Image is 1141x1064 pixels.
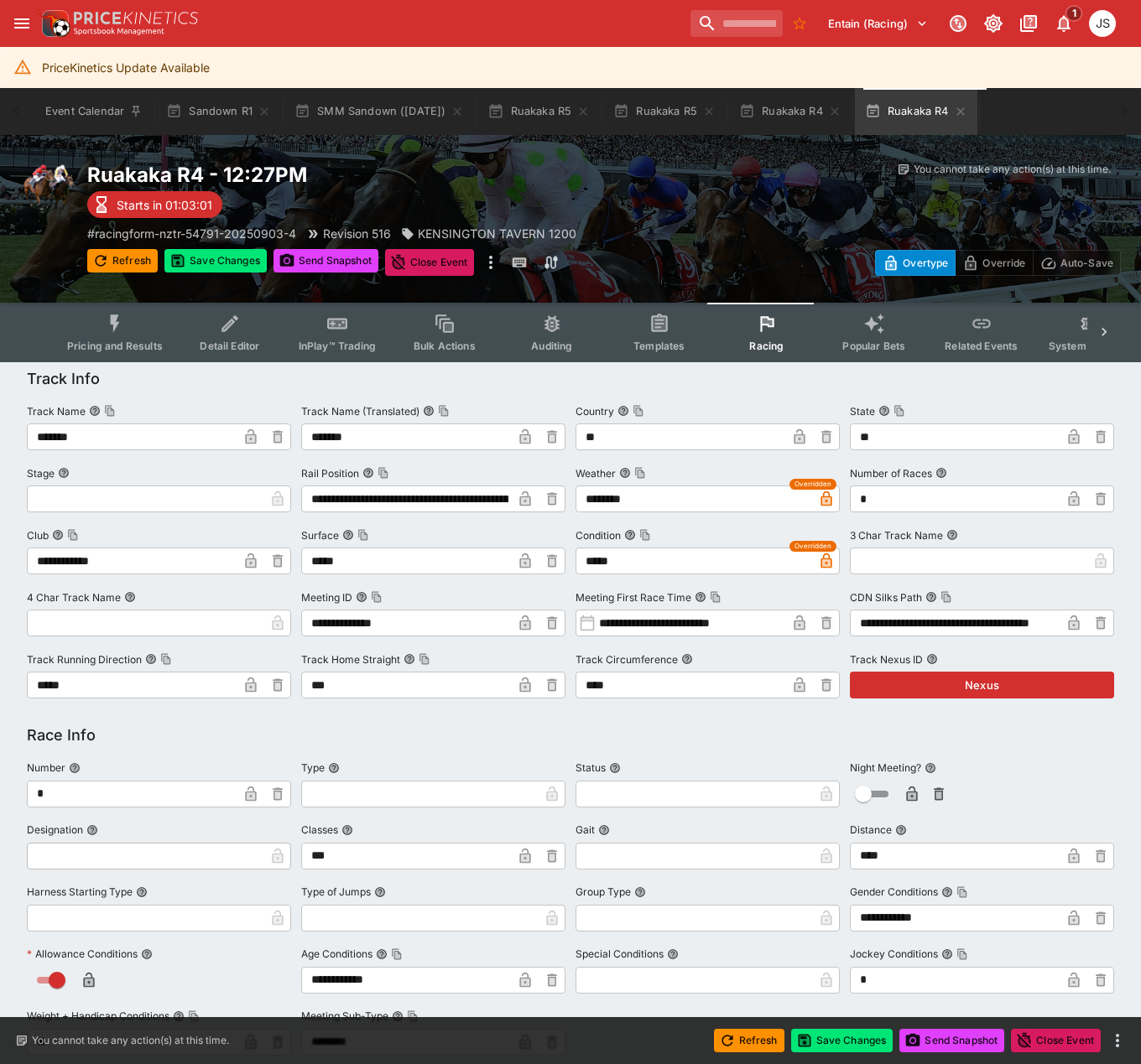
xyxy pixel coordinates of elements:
span: InPlay™ Trading [299,340,376,352]
p: Meeting Sub-Type [301,1009,388,1023]
button: 3 Char Track Name [946,529,958,541]
button: Send Snapshot [899,1029,1004,1052]
button: No Bookmarks [786,10,813,37]
button: Jockey ConditionsCopy To Clipboard [941,948,953,960]
h5: Race Info [27,725,96,745]
button: Copy To Clipboard [940,591,952,603]
button: Copy To Clipboard [188,1010,200,1022]
p: Jockey Conditions [850,947,938,961]
p: Starts in 01:03:01 [117,196,212,214]
button: WeatherCopy To Clipboard [619,467,631,479]
button: Copy To Clipboard [407,1010,419,1022]
button: Copy To Clipboard [710,591,722,603]
button: Meeting IDCopy To Clipboard [356,591,367,603]
button: Status [609,762,621,774]
p: Allowance Conditions [27,947,138,961]
button: SMM Sandown ([DATE]) [284,88,474,135]
button: Save Changes [164,249,267,272]
button: Number [69,762,81,774]
div: PriceKinetics Update Available [42,52,210,83]
button: Connected to PK [943,8,973,39]
div: Start From [875,250,1121,276]
button: Number of Races [935,467,947,479]
button: Ruakaka R4 [729,88,852,135]
button: Weight + Handicap ConditionsCopy To Clipboard [173,1010,185,1022]
img: Sportsbook Management [74,28,164,35]
p: Track Circumference [576,652,678,667]
p: Condition [576,528,621,542]
p: Track Running Direction [27,652,142,667]
button: Copy To Clipboard [160,653,172,665]
p: Track Name (Translated) [301,404,419,418]
button: Meeting First Race TimeCopy To Clipboard [695,591,706,603]
button: Track NameCopy To Clipboard [89,405,101,417]
p: Meeting First Race Time [576,590,691,605]
p: CDN Silks Path [850,590,922,605]
button: Copy To Clipboard [378,467,389,479]
p: You cannot take any action(s) at this time. [32,1033,229,1048]
span: Pricing and Results [67,340,163,352]
p: Stage [27,466,55,480]
img: PriceKinetics [74,12,198,24]
button: Documentation [1013,8,1044,39]
p: Classes [301,823,338,837]
button: Track Name (Translated)Copy To Clipboard [423,405,435,417]
button: Copy To Clipboard [391,948,403,960]
button: Track Home StraightCopy To Clipboard [404,653,415,665]
button: Night Meeting? [925,762,936,774]
div: John Seaton [1089,10,1116,37]
button: Type of Jumps [374,886,386,898]
button: Distance [895,824,907,836]
button: Classes [341,824,353,836]
button: Ruakaka R5 [477,88,600,135]
p: Age Conditions [301,947,373,961]
button: Designation [86,824,98,836]
button: Copy To Clipboard [956,948,968,960]
p: 4 Char Track Name [27,590,121,605]
button: StateCopy To Clipboard [878,405,890,417]
button: open drawer [7,8,37,39]
button: Save Changes [791,1029,894,1052]
img: horse_racing.png [20,162,74,215]
p: Type [301,760,325,775]
span: Overridden [795,541,831,552]
p: Revision 516 [323,225,391,242]
button: Track Circumference [681,653,693,665]
div: KENSINGTON TAVERN 1200 [401,225,576,242]
button: Refresh [87,249,158,272]
button: more [1107,1030,1128,1051]
span: Templates [633,340,685,352]
button: more [481,249,501,276]
button: Close Event [385,249,475,276]
p: Country [576,404,614,418]
button: Special Conditions [667,948,679,960]
button: Track Running DirectionCopy To Clipboard [145,653,157,665]
button: Rail PositionCopy To Clipboard [362,467,374,479]
span: Overridden [795,479,831,490]
button: Copy To Clipboard [419,653,430,665]
button: Copy To Clipboard [956,886,968,898]
button: Copy To Clipboard [67,529,79,541]
span: Racing [749,340,784,352]
button: CDN Silks PathCopy To Clipboard [925,591,937,603]
button: Copy To Clipboard [438,405,450,417]
button: Harness Starting Type [136,886,148,898]
p: Copy To Clipboard [87,225,296,242]
p: 3 Char Track Name [850,528,943,542]
button: Copy To Clipboard [633,405,644,417]
button: Track Nexus ID [926,653,938,665]
div: Event type filters [54,303,1087,362]
span: Bulk Actions [414,340,476,352]
button: Ruakaka R5 [603,88,726,135]
p: Auto-Save [1060,254,1113,272]
p: Rail Position [301,466,359,480]
button: Notifications [1049,8,1079,39]
button: Refresh [714,1029,784,1052]
button: Copy To Clipboard [104,405,116,417]
h5: Track Info [27,369,100,388]
p: Number [27,760,65,775]
p: Meeting ID [301,590,352,605]
span: Related Events [945,340,1018,352]
p: Night Meeting? [850,760,921,775]
span: 1 [1065,5,1083,22]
